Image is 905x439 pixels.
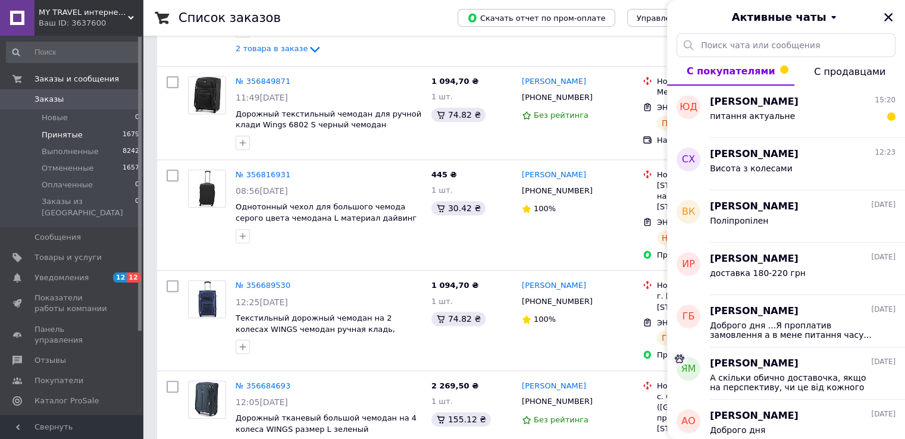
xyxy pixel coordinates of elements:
[188,381,226,419] a: Фото товару
[667,190,905,243] button: вк[PERSON_NAME][DATE]Поліпропілен
[431,77,478,86] span: 1 094,70 ₴
[236,170,290,179] a: № 356816931
[657,87,778,98] div: Мена, №1: [STREET_ADDRESS]
[534,111,588,120] span: Без рейтинга
[39,7,128,18] span: MY TRAVEL интернет-магазин сумок, одежды и аксессуаров
[657,291,778,312] div: г. [STREET_ADDRESS]: [STREET_ADDRESS]
[667,86,905,138] button: ЮД[PERSON_NAME]15:20питання актуальне
[710,373,879,392] span: А скільки обично доставочка, якщо на перспективу, чи це від кожного окремого заказа залежить ?
[236,45,308,54] span: 2 товара в заказе
[35,252,102,263] span: Товары и услуги
[710,357,798,371] span: [PERSON_NAME]
[35,74,119,84] span: Заказы и сообщения
[522,381,586,392] a: [PERSON_NAME]
[682,258,695,271] span: ИР
[198,170,217,207] img: Фото товару
[710,95,798,109] span: [PERSON_NAME]
[458,9,615,27] button: Скачать отчет по пром-оплате
[657,331,739,345] div: Готово к выдаче
[35,355,66,366] span: Отзывы
[710,268,806,278] span: доставка 180-220 грн
[123,130,139,140] span: 1679
[657,318,742,327] span: ЭН: 20451224042867
[519,183,595,199] div: [PHONE_NUMBER]
[519,394,595,409] div: [PHONE_NUMBER]
[522,170,586,181] a: [PERSON_NAME]
[710,425,765,435] span: Доброго дня
[193,381,221,418] img: Фото товару
[431,201,486,215] div: 30.42 ₴
[519,90,595,105] div: [PHONE_NUMBER]
[710,252,798,266] span: [PERSON_NAME]
[871,252,895,262] span: [DATE]
[667,347,905,400] button: ЯМ[PERSON_NAME][DATE]А скільки обично доставочка, якщо на перспективу, чи це від кожного окремого...
[179,11,281,25] h1: Список заказов
[42,180,93,190] span: Оплаченные
[657,280,778,291] div: Нова Пошта
[431,170,457,179] span: 445 ₴
[657,391,778,435] div: с. Ольховка ([GEOGRAPHIC_DATA].), Пункт приема-выдачи (до 30 кг): [STREET_ADDRESS]
[732,10,826,25] span: Активные чаты
[236,381,290,390] a: № 356684693
[681,362,696,376] span: ЯМ
[6,42,140,63] input: Поиск
[667,243,905,295] button: ИР[PERSON_NAME][DATE]доставка 180-220 грн
[189,77,226,114] img: Фото товару
[127,272,140,283] span: 12
[682,310,695,324] span: ГБ
[657,250,778,261] div: Пром-оплата
[794,57,905,86] button: С продавцами
[710,409,798,423] span: [PERSON_NAME]
[534,204,556,213] span: 100%
[135,180,139,190] span: 0
[522,76,586,87] a: [PERSON_NAME]
[657,218,742,227] span: ЭН: 20451224741109
[657,135,778,146] div: Наложенный платеж
[236,313,395,344] a: Текстильный дорожный чемодан на 2 колесах WINGS чемодан ручная кладь, синий тканевый маленький че...
[123,146,139,157] span: 8242
[236,202,417,233] a: Однотонный чехол для большого чемода серого цвета чемодана L материал дайвинг чехол кавер на боль...
[667,138,905,190] button: Сх[PERSON_NAME]12:23Висота з колесами
[35,324,110,346] span: Панель управления
[687,65,775,77] span: С покупателями
[710,164,793,173] span: Висота з колесами
[35,94,64,105] span: Заказы
[431,297,453,306] span: 1 шт.
[657,116,728,130] div: Планируемый
[875,95,895,105] span: 15:20
[657,180,778,213] div: [STREET_ADDRESS] (до 30 кг на одно место): [STREET_ADDRESS]
[431,397,453,406] span: 1 шт.
[236,297,288,307] span: 12:25[DATE]
[871,409,895,419] span: [DATE]
[188,76,226,114] a: Фото товару
[534,315,556,324] span: 100%
[135,196,139,218] span: 0
[682,205,695,219] span: вк
[188,280,226,318] a: Фото товару
[710,148,798,161] span: [PERSON_NAME]
[814,66,885,77] span: С продавцами
[236,109,421,140] a: Дорожный текстильный чемодан для ручной клади Wings 6802 S черный чемодан тканевый на 2 колесах
[236,397,288,407] span: 12:05[DATE]
[657,350,778,360] div: Пром-оплата
[871,357,895,367] span: [DATE]
[875,148,895,158] span: 12:23
[431,108,486,122] div: 74.82 ₴
[431,92,453,101] span: 1 шт.
[431,312,486,326] div: 74.82 ₴
[522,280,586,291] a: [PERSON_NAME]
[431,381,478,390] span: 2 269,50 ₴
[657,170,778,180] div: Нова Пошта
[42,146,99,157] span: Выполненные
[679,101,697,114] span: ЮД
[519,294,595,309] div: [PHONE_NUMBER]
[123,163,139,174] span: 1657
[637,14,730,23] span: Управление статусами
[35,375,83,386] span: Покупатели
[710,321,879,340] span: Доброго дня ...Я проплатив замовлення а в мене питання часу... Як довго чекати.?
[135,112,139,123] span: 0
[42,163,93,174] span: Отмененные
[657,103,742,112] span: ЭН: 20451224933810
